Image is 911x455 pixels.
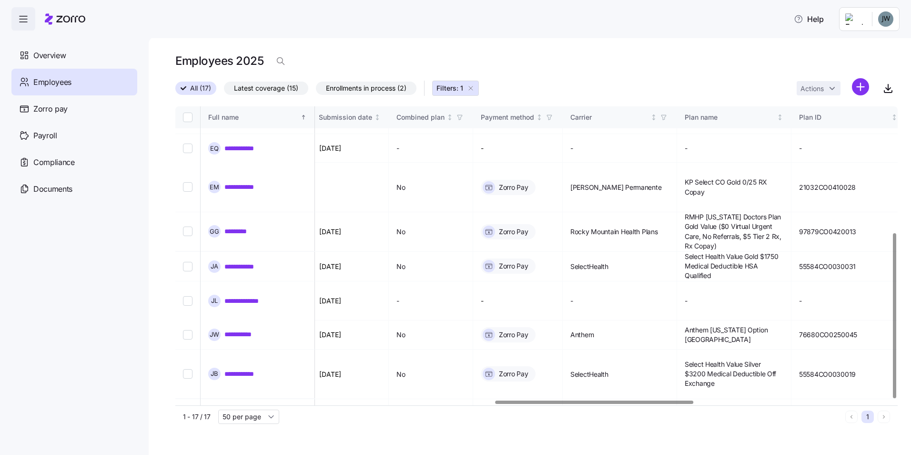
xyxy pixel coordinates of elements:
span: Filters: 1 [436,83,463,93]
div: Not sorted [536,114,543,121]
td: [DATE] [312,134,389,163]
span: E M [210,184,219,190]
a: Compliance [11,149,137,176]
td: [DATE] [312,212,389,252]
span: 21032CO0410028 [799,183,856,192]
input: Select all records [183,113,192,122]
span: J W [210,332,219,338]
button: Help [786,10,831,29]
input: Select record 14 [183,369,192,379]
span: Anthem [US_STATE] Option [GEOGRAPHIC_DATA] [685,325,783,345]
th: Combined planNot sorted [389,106,473,128]
span: 55584CO0030031 [799,262,856,271]
svg: add icon [852,78,869,95]
span: Employees [33,76,71,88]
span: - [799,296,802,306]
span: J A [211,263,218,269]
th: Plan IDNot sorted [791,106,906,128]
div: Not sorted [446,114,453,121]
span: 76680CO0250045 [799,330,857,340]
span: No [396,262,405,271]
td: [DATE] [312,350,389,399]
img: Employer logo [845,13,864,25]
span: - [685,144,688,153]
input: Select record 8 [183,144,192,153]
span: - [570,144,573,153]
th: Payment methodNot sorted [473,106,563,128]
span: Zorro Pay [499,369,528,379]
a: Payroll [11,122,137,149]
div: Full name [208,112,299,123]
div: Combined plan [396,112,445,123]
input: Select record 9 [183,183,192,192]
div: Not sorted [650,114,657,121]
span: J L [211,298,218,304]
span: - [396,144,399,153]
div: Not sorted [777,114,783,121]
a: Zorro pay [11,95,137,122]
span: 55584CO0030019 [799,370,856,379]
button: Actions [797,81,840,95]
span: No [396,227,405,237]
td: [DATE] [312,281,389,321]
span: Latest coverage (15) [234,82,298,94]
span: RMHP [US_STATE] Doctors Plan Gold Value ($0 Virtual Urgent Care, No Referrals, $5 Tier 2 Rx, Rx C... [685,212,783,251]
td: - [473,281,563,321]
button: 1 [861,411,874,423]
span: Zorro pay [33,103,68,115]
button: Next page [878,411,890,423]
span: [PERSON_NAME] Permanente [570,183,661,192]
td: - [473,134,563,163]
span: J B [211,371,218,377]
span: E Q [210,145,219,151]
div: Plan name [685,112,775,123]
span: Anthem [570,330,594,340]
h1: Employees 2025 [175,53,263,68]
span: Enrollments in process (2) [326,82,406,94]
span: KP Select CO Gold 0/25 RX Copay [685,177,783,197]
span: Rocky Mountain Health Plans [570,227,658,237]
div: Plan ID [799,112,890,123]
span: Documents [33,183,72,195]
span: Actions [800,85,824,92]
span: SelectHealth [570,262,608,271]
td: [DATE] [312,321,389,350]
span: No [396,330,405,340]
div: Sorted ascending [300,114,307,121]
button: Filters: 1 [432,81,479,96]
input: Select record 11 [183,261,192,271]
span: Select Health Value Silver $3200 Medical Deductible Off Exchange [685,360,783,389]
input: Select record 13 [183,330,192,340]
span: Help [794,13,824,25]
span: - [799,144,802,153]
th: Submission dateNot sorted [312,106,389,128]
span: All (17) [190,82,211,94]
div: Not sorted [891,114,898,121]
span: Zorro Pay [499,330,528,340]
span: Select Health Value Gold $1750 Medical Deductible HSA Qualified [685,252,783,281]
a: Employees [11,69,137,95]
span: G G [210,228,219,235]
a: Overview [11,42,137,69]
span: SelectHealth [570,370,608,379]
span: Zorro Pay [499,261,528,271]
img: ec81f205da390930e66a9218cf0964b0 [878,11,893,27]
span: Compliance [33,156,75,168]
td: [DATE] [312,252,389,281]
th: CarrierNot sorted [563,106,677,128]
span: - [570,296,573,306]
span: No [396,370,405,379]
span: 1 - 17 / 17 [183,412,211,422]
span: Overview [33,50,66,62]
input: Select record 10 [183,227,192,237]
span: Zorro Pay [499,227,528,237]
div: Payment method [481,112,534,123]
span: - [396,296,399,306]
div: Carrier [570,112,648,123]
span: 97879CO0420013 [799,227,856,237]
th: Full nameSorted ascending [201,106,315,128]
span: No [396,183,405,192]
a: Documents [11,176,137,202]
div: Submission date [319,112,373,123]
span: - [685,296,688,306]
